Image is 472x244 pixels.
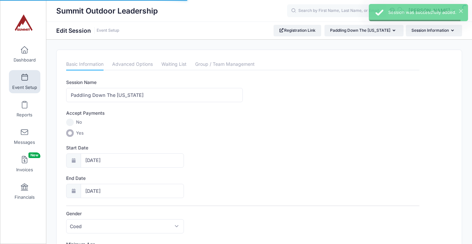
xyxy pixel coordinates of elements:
[324,25,404,36] button: Paddling Down The [US_STATE]
[406,25,462,36] button: Session Information
[17,112,32,118] span: Reports
[76,130,84,137] span: Yes
[161,59,187,70] a: Waiting List
[195,59,255,70] a: Group / Team Management
[16,167,33,173] span: Invoices
[28,152,40,158] span: New
[459,9,463,13] button: ×
[112,59,153,70] a: Advanced Options
[66,88,243,102] input: Session Name
[66,119,74,126] input: No
[9,180,40,203] a: Financials
[56,27,119,34] h1: Edit Session
[9,43,40,66] a: Dashboard
[66,110,105,116] label: Accept Payments
[287,4,386,18] input: Search by First Name, Last Name, or Email...
[9,98,40,121] a: Reports
[56,3,158,19] h1: Summit Outdoor Leadership
[66,219,184,233] span: Coed
[66,210,243,217] label: Gender
[15,194,35,200] span: Financials
[66,129,74,137] input: Yes
[66,59,104,70] a: Basic Information
[66,175,243,182] label: End Date
[12,85,37,90] span: Event Setup
[388,9,463,16] div: Session was successfully added.
[9,152,40,176] a: InvoicesNew
[404,3,462,19] button: [PERSON_NAME]
[11,10,36,35] img: Summit Outdoor Leadership
[66,144,243,151] label: Start Date
[9,70,40,93] a: Event Setup
[9,125,40,148] a: Messages
[70,223,82,230] span: Coed
[0,7,47,38] a: Summit Outdoor Leadership
[76,119,82,126] span: No
[330,28,390,33] span: Paddling Down The [US_STATE]
[14,140,35,145] span: Messages
[66,79,243,86] label: Session Name
[97,28,119,33] a: Event Setup
[274,25,322,36] a: Registration Link
[14,57,36,63] span: Dashboard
